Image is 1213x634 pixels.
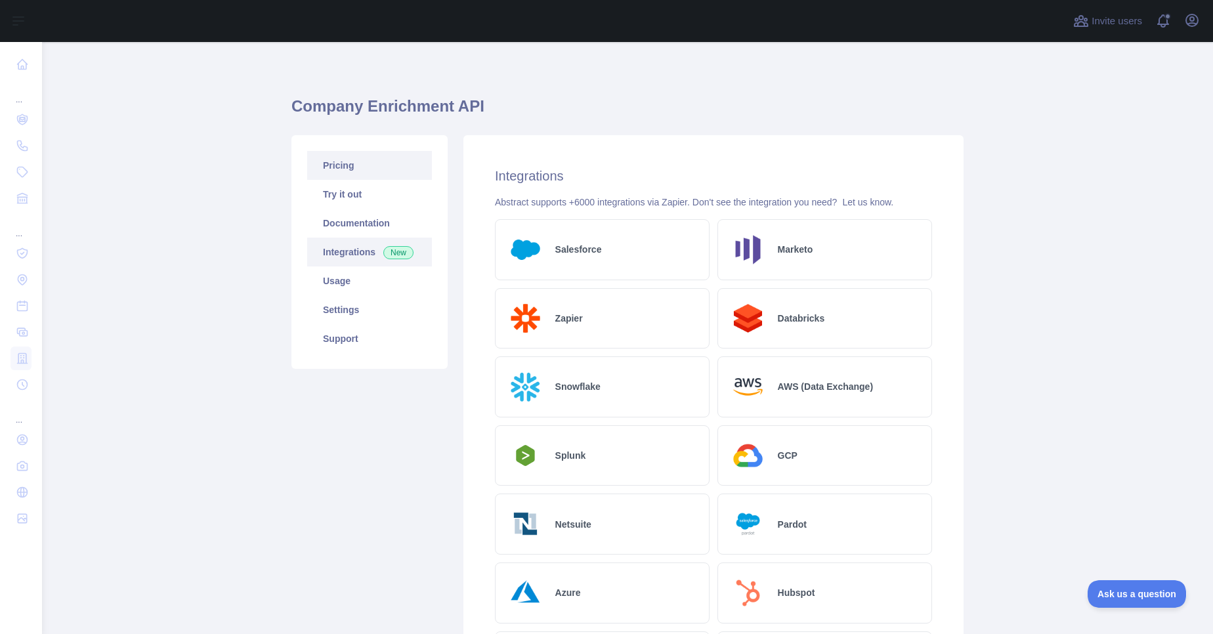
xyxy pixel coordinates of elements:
[506,441,545,470] img: Logo
[307,151,432,180] a: Pricing
[729,436,767,475] img: Logo
[291,96,964,127] h1: Company Enrichment API
[11,399,32,425] div: ...
[506,574,545,612] img: Logo
[383,246,414,259] span: New
[729,230,767,269] img: Logo
[778,518,807,531] h2: Pardot
[1088,580,1187,608] iframe: Toggle Customer Support
[729,368,767,406] img: Logo
[307,266,432,295] a: Usage
[307,180,432,209] a: Try it out
[555,243,602,256] h2: Salesforce
[555,518,591,531] h2: Netsuite
[506,299,545,338] img: Logo
[778,449,798,462] h2: GCP
[555,312,583,325] h2: Zapier
[729,574,767,612] img: Logo
[307,209,432,238] a: Documentation
[11,79,32,105] div: ...
[495,167,932,185] h2: Integrations
[778,312,825,325] h2: Databricks
[506,505,545,543] img: Logo
[506,368,545,406] img: Logo
[1092,14,1142,29] span: Invite users
[1071,11,1145,32] button: Invite users
[555,586,581,599] h2: Azure
[307,238,432,266] a: Integrations New
[307,295,432,324] a: Settings
[555,380,601,393] h2: Snowflake
[778,380,873,393] h2: AWS (Data Exchange)
[506,230,545,269] img: Logo
[842,197,893,207] a: Let us know.
[11,213,32,239] div: ...
[307,324,432,353] a: Support
[729,505,767,543] img: Logo
[495,196,932,209] div: Abstract supports +6000 integrations via Zapier. Don't see the integration you need?
[778,243,813,256] h2: Marketo
[729,299,767,338] img: Logo
[555,449,586,462] h2: Splunk
[778,586,815,599] h2: Hubspot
